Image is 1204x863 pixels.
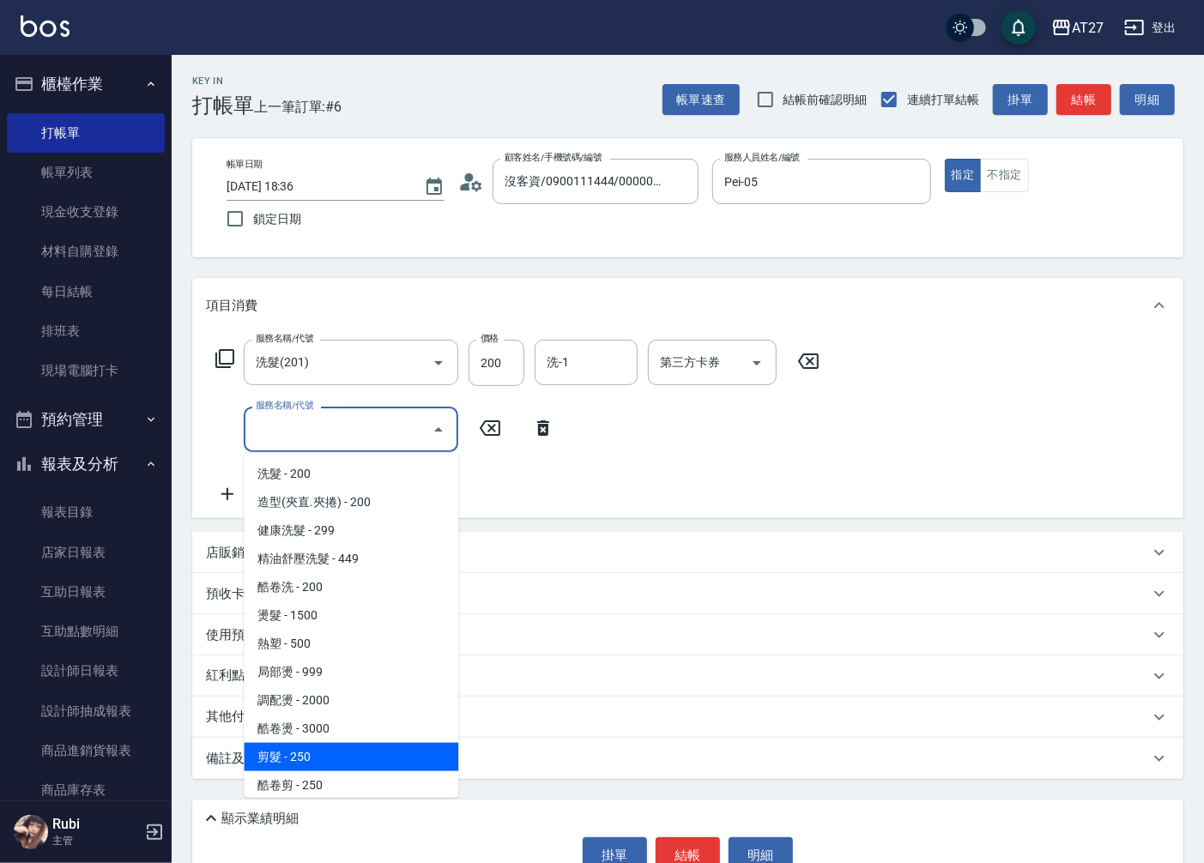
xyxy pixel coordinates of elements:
[192,532,1183,573] div: 店販銷售
[244,460,458,488] span: 洗髮 - 200
[52,816,140,833] h5: Rubi
[244,686,458,715] span: 調配燙 - 2000
[192,614,1183,655] div: 使用預收卡
[1072,17,1104,39] div: AT27
[425,349,452,377] button: Open
[206,297,257,315] p: 項目消費
[206,708,364,727] p: 其他付款方式
[244,715,458,743] span: 酷卷燙 - 3000
[1056,84,1111,116] button: 結帳
[244,743,458,771] span: 剪髮 - 250
[244,771,458,800] span: 酷卷剪 - 250
[784,91,868,109] span: 結帳前確認明細
[7,351,165,390] a: 現場電腦打卡
[221,810,299,828] p: 顯示業績明細
[244,488,458,516] span: 造型(夾直.夾捲) - 200
[7,62,165,106] button: 櫃檯作業
[980,159,1028,192] button: 不指定
[227,172,407,201] input: YYYY/MM/DD hh:mm
[7,113,165,153] a: 打帳單
[192,94,254,118] h3: 打帳單
[253,210,301,228] span: 鎖定日期
[1001,10,1036,45] button: save
[663,84,740,116] button: 帳單速查
[481,332,499,345] label: 價格
[724,151,800,164] label: 服務人員姓名/編號
[206,750,270,768] p: 備註及來源
[907,91,979,109] span: 連續打單結帳
[7,612,165,651] a: 互助點數明細
[244,545,458,573] span: 精油舒壓洗髮 - 449
[14,815,48,849] img: Person
[52,833,140,848] p: 主管
[743,349,771,377] button: Open
[7,311,165,351] a: 排班表
[256,399,313,412] label: 服務名稱/代號
[1044,10,1110,45] button: AT27
[425,416,452,444] button: Close
[505,151,602,164] label: 顧客姓名/手機號碼/編號
[206,585,270,603] p: 預收卡販賣
[192,573,1183,614] div: 預收卡販賣
[21,15,70,37] img: Logo
[192,655,1183,697] div: 紅利點數剩餘點數: 101630換算比率: 1
[192,75,254,87] h2: Key In
[7,272,165,311] a: 每日結帳
[206,667,385,685] p: 紅利點數
[244,573,458,601] span: 酷卷洗 - 200
[192,738,1183,779] div: 備註及來源
[227,158,263,171] label: 帳單日期
[993,84,1048,116] button: 掛單
[256,332,313,345] label: 服務名稱/代號
[192,278,1183,333] div: 項目消費
[206,544,257,562] p: 店販銷售
[7,572,165,612] a: 互助日報表
[7,691,165,731] a: 設計師抽成報表
[244,658,458,686] span: 局部燙 - 999
[945,159,982,192] button: 指定
[414,166,455,208] button: Choose date, selected date is 2025-08-18
[7,442,165,486] button: 報表及分析
[7,651,165,691] a: 設計師日報表
[254,96,342,118] span: 上一筆訂單:#6
[7,533,165,572] a: 店家日報表
[206,626,270,644] p: 使用預收卡
[7,153,165,192] a: 帳單列表
[7,397,165,442] button: 預約管理
[7,192,165,232] a: 現金收支登錄
[1120,84,1175,116] button: 明細
[244,516,458,545] span: 健康洗髮 - 299
[192,697,1183,738] div: 其他付款方式入金可用餘額: 0
[7,232,165,271] a: 材料自購登錄
[7,492,165,532] a: 報表目錄
[244,601,458,630] span: 燙髮 - 1500
[244,630,458,658] span: 熱塑 - 500
[7,731,165,770] a: 商品進銷貨報表
[1117,12,1183,44] button: 登出
[7,770,165,810] a: 商品庫存表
